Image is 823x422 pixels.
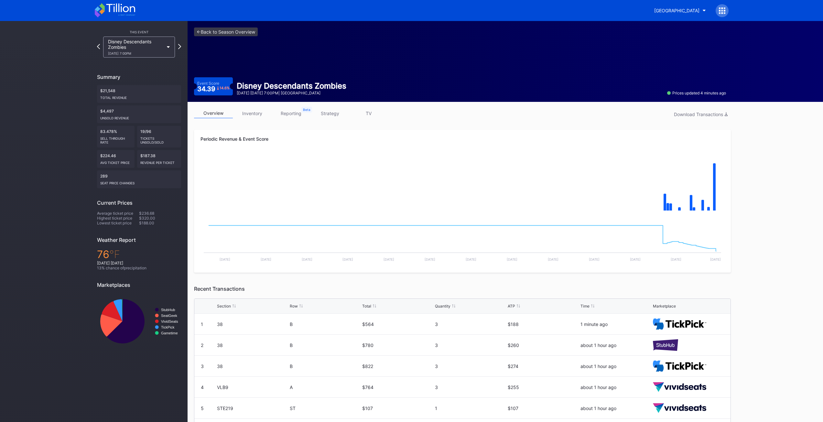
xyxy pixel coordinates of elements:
[653,403,706,413] img: vividSeats.svg
[435,384,506,390] div: 3
[97,221,139,225] div: Lowest ticket price
[290,304,298,308] div: Row
[220,86,230,90] div: 14.6 %
[671,110,731,119] button: Download Transactions
[97,105,181,123] div: $4,497
[161,325,175,329] text: TickPick
[217,304,231,308] div: Section
[201,363,204,369] div: 3
[435,304,450,308] div: Quantity
[109,248,120,261] span: ℉
[508,406,579,411] div: $107
[435,363,506,369] div: 3
[654,8,699,13] div: [GEOGRAPHIC_DATA]
[139,211,181,216] div: $236.68
[302,257,312,261] text: [DATE]
[97,261,181,265] div: [DATE] [DATE]
[161,331,178,335] text: Gametime
[108,39,164,55] div: Disney Descendants Zombies
[237,81,346,91] div: Disney Descendants Zombies
[97,30,181,34] div: This Event
[137,126,181,147] div: 19/96
[97,293,181,350] svg: Chart title
[362,406,433,411] div: $107
[100,179,178,185] div: seat price changes
[290,342,361,348] div: B
[507,257,517,261] text: [DATE]
[435,342,506,348] div: 3
[97,126,135,147] div: 83.478%
[589,257,600,261] text: [DATE]
[97,248,181,261] div: 76
[508,363,579,369] div: $274
[201,321,203,327] div: 1
[108,51,164,55] div: [DATE] 7:00PM
[425,257,435,261] text: [DATE]
[197,81,219,86] div: Event Score
[100,158,131,165] div: Avg ticket price
[97,265,181,270] div: 13 % chance of precipitation
[310,108,349,118] a: strategy
[237,91,346,95] div: [DATE] [DATE] 7:00PM | [GEOGRAPHIC_DATA]
[667,91,726,95] div: Prices updated 4 minutes ago
[710,257,721,261] text: [DATE]
[548,257,558,261] text: [DATE]
[233,108,272,118] a: inventory
[384,257,394,261] text: [DATE]
[362,321,433,327] div: $564
[580,342,652,348] div: about 1 hour ago
[161,308,175,312] text: StubHub
[349,108,388,118] a: TV
[161,314,177,318] text: SeatGeek
[194,108,233,118] a: overview
[653,382,706,392] img: vividSeats.svg
[630,257,641,261] text: [DATE]
[342,257,353,261] text: [DATE]
[649,5,711,16] button: [GEOGRAPHIC_DATA]
[435,321,506,327] div: 3
[217,384,288,390] div: VLB9
[97,150,135,168] div: $224.46
[466,257,476,261] text: [DATE]
[100,93,178,100] div: Total Revenue
[653,304,676,308] div: Marketplace
[261,257,271,261] text: [DATE]
[97,216,139,221] div: Highest ticket price
[674,112,728,117] div: Download Transactions
[671,257,681,261] text: [DATE]
[194,27,258,36] a: <-Back to Season Overview
[100,134,131,144] div: Sell Through Rate
[139,221,181,225] div: $188.00
[653,339,678,351] img: stubHub.svg
[362,304,371,308] div: Total
[97,237,181,243] div: Weather Report
[580,363,652,369] div: about 1 hour ago
[97,200,181,206] div: Current Prices
[435,406,506,411] div: 1
[137,150,181,168] div: $187.38
[217,321,288,327] div: 38
[200,136,724,142] div: Periodic Revenue & Event Score
[580,406,652,411] div: about 1 hour ago
[272,108,310,118] a: reporting
[97,74,181,80] div: Summary
[100,114,178,120] div: Unsold Revenue
[140,158,178,165] div: Revenue per ticket
[97,170,181,188] div: 289
[362,342,433,348] div: $780
[290,321,361,327] div: B
[508,384,579,390] div: $255
[290,384,361,390] div: A
[97,211,139,216] div: Average ticket price
[580,321,652,327] div: 1 minute ago
[508,321,579,327] div: $188
[201,406,204,411] div: 5
[201,342,203,348] div: 2
[140,134,178,144] div: Tickets Unsold/Sold
[200,218,724,266] svg: Chart title
[220,257,230,261] text: [DATE]
[194,286,731,292] div: Recent Transactions
[362,384,433,390] div: $764
[200,153,724,218] svg: Chart title
[508,342,579,348] div: $260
